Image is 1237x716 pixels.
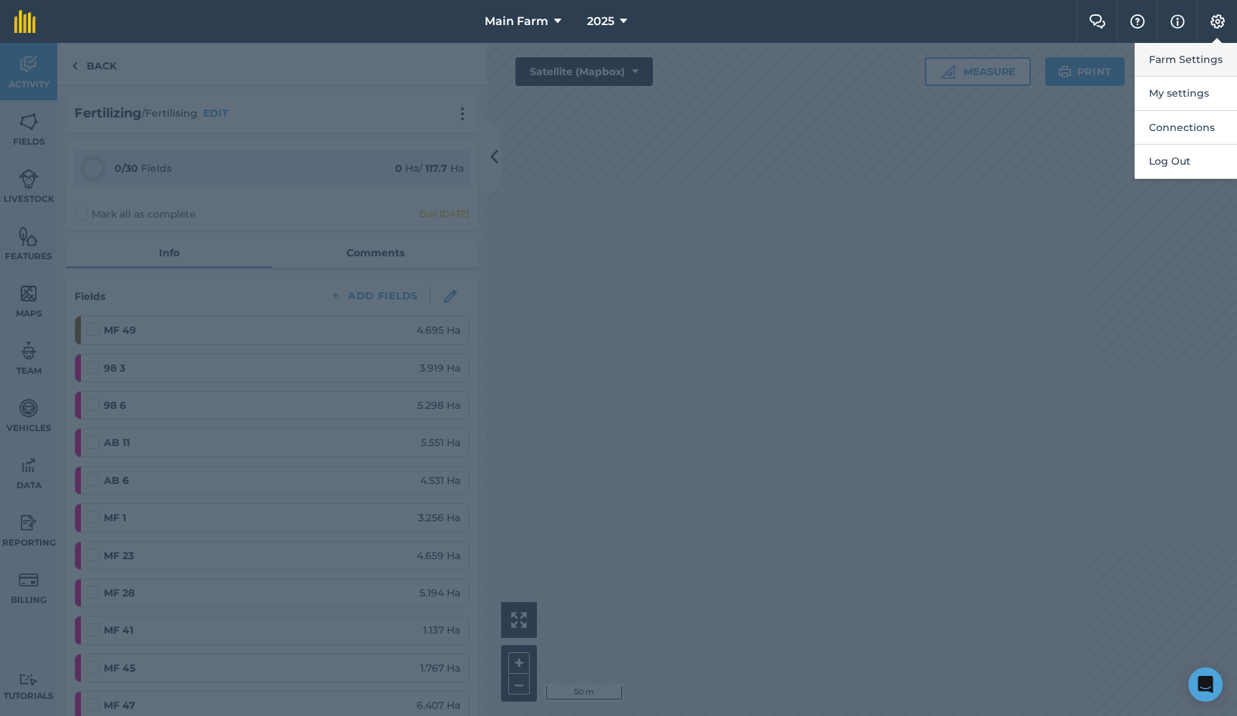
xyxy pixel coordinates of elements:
[1188,667,1223,702] div: Open Intercom Messenger
[1135,111,1237,145] button: Connections
[1089,14,1106,29] img: Two speech bubbles overlapping with the left bubble in the forefront
[587,13,614,30] span: 2025
[1209,14,1226,29] img: A cog icon
[1135,145,1237,178] button: Log Out
[1170,13,1185,30] img: svg+xml;base64,PHN2ZyB4bWxucz0iaHR0cDovL3d3dy53My5vcmcvMjAwMC9zdmciIHdpZHRoPSIxNyIgaGVpZ2h0PSIxNy...
[1135,43,1237,77] button: Farm Settings
[485,13,548,30] span: Main Farm
[14,10,36,33] img: fieldmargin Logo
[1129,14,1146,29] img: A question mark icon
[1135,77,1237,110] button: My settings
